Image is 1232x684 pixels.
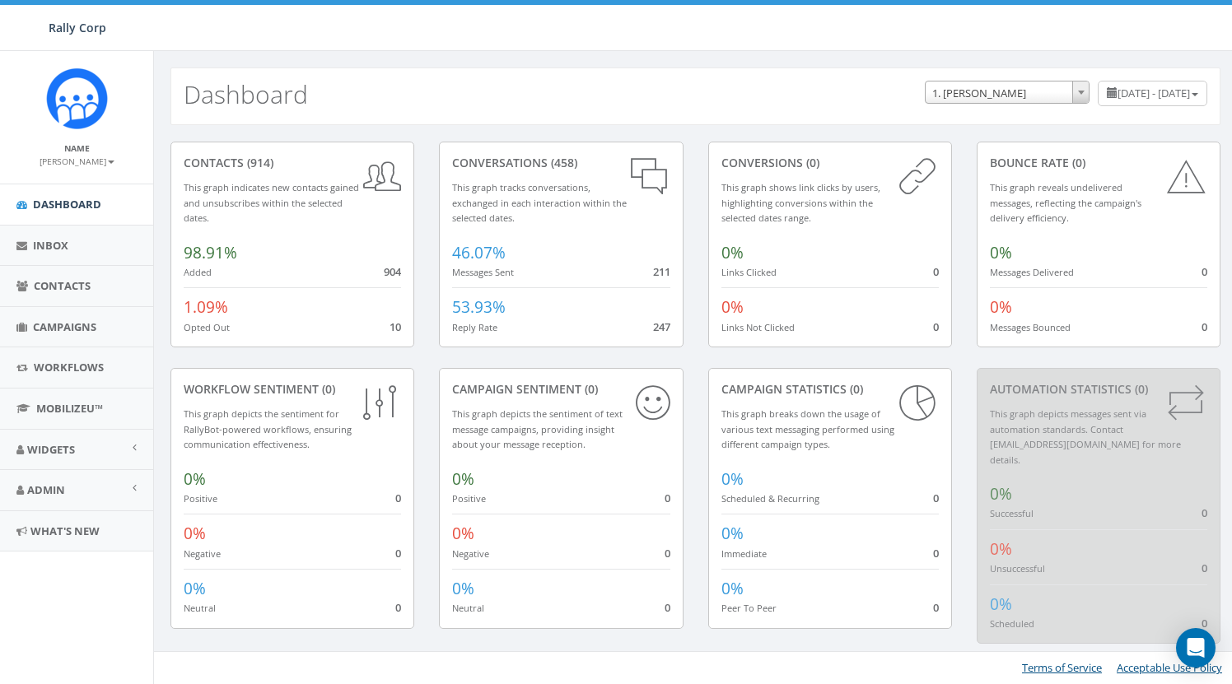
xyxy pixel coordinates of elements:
[184,81,308,108] h2: Dashboard
[49,20,106,35] span: Rally Corp
[1117,660,1222,675] a: Acceptable Use Policy
[33,319,96,334] span: Campaigns
[1118,86,1190,100] span: [DATE] - [DATE]
[1202,264,1207,279] span: 0
[653,264,670,279] span: 211
[395,491,401,505] span: 0
[990,296,1012,318] span: 0%
[990,538,1012,560] span: 0%
[803,155,819,170] span: (0)
[990,593,1012,615] span: 0%
[990,181,1141,224] small: This graph reveals undelivered messages, reflecting the campaign's delivery efficiency.
[184,547,221,560] small: Negative
[721,407,894,450] small: This graph breaks down the usage of various text messaging performed using different campaign types.
[1202,505,1207,520] span: 0
[33,238,68,253] span: Inbox
[452,523,474,544] span: 0%
[990,507,1034,519] small: Successful
[990,407,1181,466] small: This graph depicts messages sent via automation standards. Contact [EMAIL_ADDRESS][DOMAIN_NAME] f...
[452,547,489,560] small: Negative
[34,360,104,375] span: Workflows
[721,296,744,318] span: 0%
[665,600,670,615] span: 0
[452,296,506,318] span: 53.93%
[452,578,474,599] span: 0%
[390,319,401,334] span: 10
[34,278,91,293] span: Contacts
[452,242,506,263] span: 46.07%
[319,381,335,397] span: (0)
[184,381,401,398] div: Workflow Sentiment
[990,562,1045,575] small: Unsuccessful
[27,442,75,457] span: Widgets
[933,491,939,505] span: 0
[990,266,1074,278] small: Messages Delivered
[184,578,206,599] span: 0%
[990,155,1207,171] div: Bounce Rate
[721,181,880,224] small: This graph shows link clicks by users, highlighting conversions within the selected dates range.
[452,181,627,224] small: This graph tracks conversations, exchanged in each interaction within the selected dates.
[184,266,212,278] small: Added
[184,242,237,263] span: 98.91%
[40,153,114,168] a: [PERSON_NAME]
[184,602,216,614] small: Neutral
[452,602,484,614] small: Neutral
[1132,381,1148,397] span: (0)
[665,491,670,505] span: 0
[721,266,777,278] small: Links Clicked
[990,242,1012,263] span: 0%
[395,600,401,615] span: 0
[548,155,577,170] span: (458)
[64,142,90,154] small: Name
[452,468,474,490] span: 0%
[184,321,230,333] small: Opted Out
[990,617,1034,630] small: Scheduled
[1069,155,1085,170] span: (0)
[721,547,767,560] small: Immediate
[990,381,1207,398] div: Automation Statistics
[721,242,744,263] span: 0%
[721,155,939,171] div: conversions
[384,264,401,279] span: 904
[40,156,114,167] small: [PERSON_NAME]
[933,319,939,334] span: 0
[184,468,206,490] span: 0%
[452,321,497,333] small: Reply Rate
[452,492,486,505] small: Positive
[925,81,1090,104] span: 1. James Martin
[990,483,1012,505] span: 0%
[933,546,939,561] span: 0
[27,482,65,497] span: Admin
[933,264,939,279] span: 0
[1202,616,1207,630] span: 0
[721,492,819,505] small: Scheduled & Recurring
[184,407,352,450] small: This graph depicts the sentiment for RallyBot-powered workflows, ensuring communication effective...
[1202,319,1207,334] span: 0
[452,407,623,450] small: This graph depicts the sentiment of text message campaigns, providing insight about your message ...
[721,578,744,599] span: 0%
[395,546,401,561] span: 0
[184,492,217,505] small: Positive
[721,381,939,398] div: Campaign Statistics
[847,381,863,397] span: (0)
[1176,628,1216,668] div: Open Intercom Messenger
[721,602,777,614] small: Peer To Peer
[184,181,359,224] small: This graph indicates new contacts gained and unsubscribes within the selected dates.
[926,81,1089,105] span: 1. James Martin
[990,321,1071,333] small: Messages Bounced
[46,67,108,129] img: Icon_1.png
[581,381,598,397] span: (0)
[452,266,514,278] small: Messages Sent
[653,319,670,334] span: 247
[184,155,401,171] div: contacts
[184,296,228,318] span: 1.09%
[452,155,670,171] div: conversations
[30,523,100,538] span: What's New
[244,155,273,170] span: (914)
[721,468,744,490] span: 0%
[933,600,939,615] span: 0
[33,197,101,212] span: Dashboard
[665,546,670,561] span: 0
[1202,561,1207,575] span: 0
[1022,660,1102,675] a: Terms of Service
